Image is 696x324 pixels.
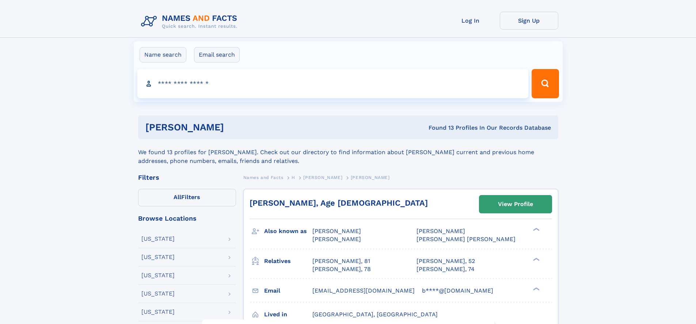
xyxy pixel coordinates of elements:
div: [US_STATE] [141,309,175,315]
div: We found 13 profiles for [PERSON_NAME]. Check out our directory to find information about [PERSON... [138,139,558,165]
div: ❯ [531,257,540,262]
label: Filters [138,189,236,206]
img: Logo Names and Facts [138,12,243,31]
label: Email search [194,47,240,62]
a: [PERSON_NAME], 52 [417,257,475,265]
a: [PERSON_NAME] [303,173,342,182]
div: Filters [138,174,236,181]
span: [GEOGRAPHIC_DATA], [GEOGRAPHIC_DATA] [312,311,438,318]
div: View Profile [498,196,533,213]
h3: Relatives [264,255,312,267]
h1: [PERSON_NAME] [145,123,326,132]
div: ❯ [531,286,540,291]
div: Browse Locations [138,215,236,222]
a: [PERSON_NAME], 78 [312,265,371,273]
h3: Also known as [264,225,312,237]
span: [EMAIL_ADDRESS][DOMAIN_NAME] [312,287,415,294]
a: [PERSON_NAME], Age [DEMOGRAPHIC_DATA] [250,198,428,207]
span: [PERSON_NAME] [312,236,361,243]
div: [US_STATE] [141,291,175,297]
a: View Profile [479,195,552,213]
span: [PERSON_NAME] [PERSON_NAME] [417,236,516,243]
a: Log In [441,12,500,30]
a: H [292,173,295,182]
a: Sign Up [500,12,558,30]
div: [US_STATE] [141,236,175,242]
h3: Lived in [264,308,312,321]
span: All [174,194,181,201]
span: [PERSON_NAME] [351,175,390,180]
button: Search Button [532,69,559,98]
span: H [292,175,295,180]
div: [US_STATE] [141,272,175,278]
div: ❯ [531,227,540,232]
a: [PERSON_NAME], 74 [417,265,475,273]
input: search input [137,69,529,98]
a: Names and Facts [243,173,284,182]
span: [PERSON_NAME] [417,228,465,235]
div: [US_STATE] [141,254,175,260]
span: [PERSON_NAME] [312,228,361,235]
h3: Email [264,285,312,297]
span: [PERSON_NAME] [303,175,342,180]
div: Found 13 Profiles In Our Records Database [326,124,551,132]
label: Name search [140,47,186,62]
a: [PERSON_NAME], 81 [312,257,370,265]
